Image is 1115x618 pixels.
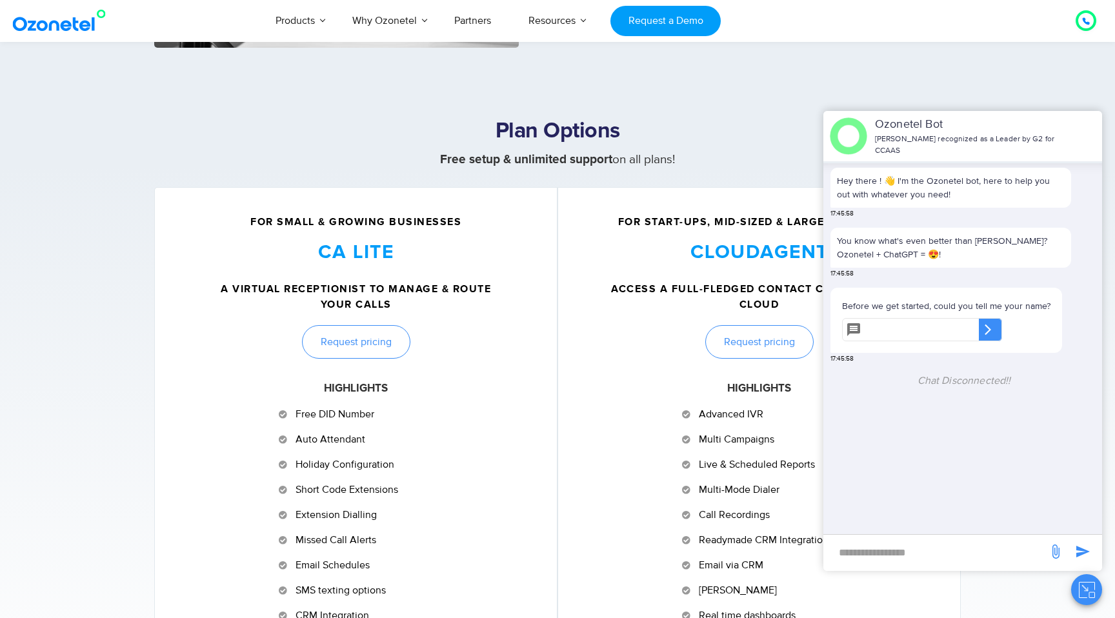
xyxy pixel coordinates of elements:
[837,174,1065,201] p: Hey there ! 👋 I'm the Ozonetel bot, here to help you out with whatever you need!
[724,337,795,347] span: Request pricing
[842,299,1050,313] p: Before we get started, could you tell me your name?
[610,6,721,36] a: Request a Demo
[578,381,941,397] h6: HIGHLIGHTS
[830,354,854,364] span: 17:45:58
[696,532,833,548] span: Readymade CRM Integrations
[292,482,398,497] span: Short Code Extensions
[696,406,763,422] span: Advanced IVR
[696,507,770,523] span: Call Recordings
[578,240,941,265] h3: CLOUDAGENT
[875,134,1060,157] p: [PERSON_NAME] recognized as a Leader by G2 for CCAAS
[696,482,779,497] span: Multi-Mode Dialer
[1061,132,1072,142] span: end chat or minimize
[292,532,376,548] span: Missed Call Alerts
[302,325,410,359] a: Request pricing
[292,432,365,447] span: Auto Attendant
[696,557,763,573] span: Email via CRM
[837,234,1065,261] p: You know what's even better than [PERSON_NAME]? Ozonetel + ChatGPT = 😍!
[696,583,777,598] span: [PERSON_NAME]
[292,557,370,573] span: Email Schedules
[174,381,537,397] h6: HIGHLIGHTS
[1043,539,1069,564] span: send message
[875,116,1060,134] p: Ozonetel Bot
[830,209,854,219] span: 17:45:58
[292,583,386,598] span: SMS texting options
[174,217,537,227] h5: For Small & Growing Businesses
[830,541,1041,564] div: new-msg-input
[203,281,508,312] h5: A virtual receptionist to manage & route your calls
[607,281,912,312] h5: Access a full-fledged contact center on the cloud
[440,154,612,166] strong: Free setup & unlimited support
[705,325,814,359] a: Request pricing
[918,374,1011,387] span: Chat Disconnected!!
[1071,574,1102,605] button: Close chat
[1070,539,1096,564] span: send message
[696,457,815,472] span: Live & Scheduled Reports
[440,152,675,167] span: on all plans!
[154,119,961,145] h2: Plan Options
[321,337,392,347] span: Request pricing
[830,117,867,155] img: header
[578,217,941,227] h5: For Start-ups, Mid-Sized & Large Businesses
[292,457,394,472] span: Holiday Configuration
[292,406,374,422] span: Free DID Number
[696,432,774,447] span: Multi Campaigns
[174,240,537,265] h3: CA LITE
[292,507,377,523] span: Extension Dialling
[830,269,854,279] span: 17:45:58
